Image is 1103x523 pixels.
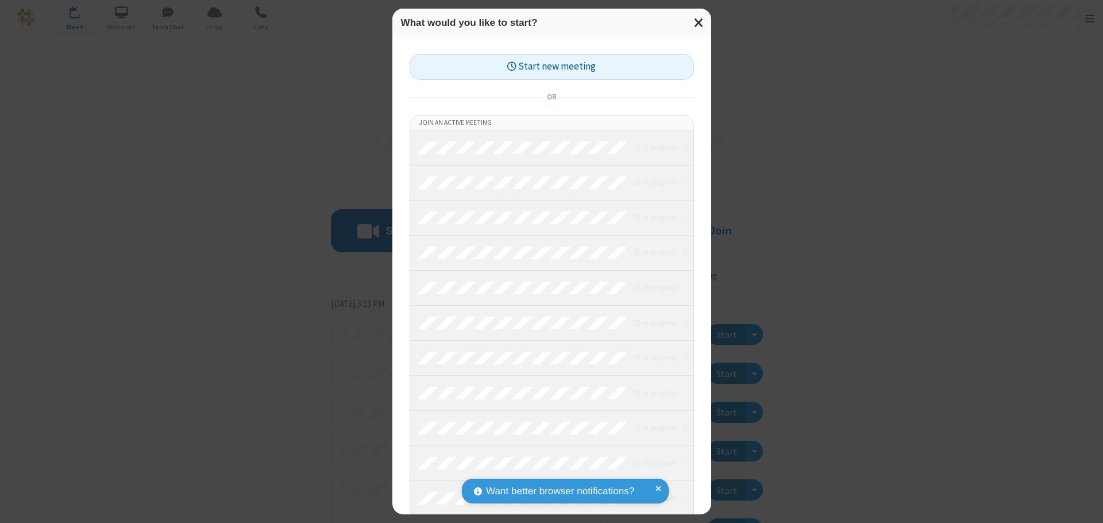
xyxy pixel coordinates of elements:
em: in progress [634,282,676,293]
em: in progress [634,247,676,258]
em: in progress [634,422,676,433]
em: in progress [634,142,676,153]
h3: What would you like to start? [401,17,703,28]
button: Close modal [687,9,711,37]
button: Start new meeting [410,54,694,80]
li: Join an active meeting [410,116,693,130]
em: in progress [634,317,676,328]
em: in progress [634,352,676,363]
em: in progress [634,212,676,223]
span: or [542,89,561,105]
em: in progress [634,387,676,398]
em: in progress [634,177,676,188]
span: Want better browser notifications? [486,484,634,499]
em: in progress [634,457,676,468]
